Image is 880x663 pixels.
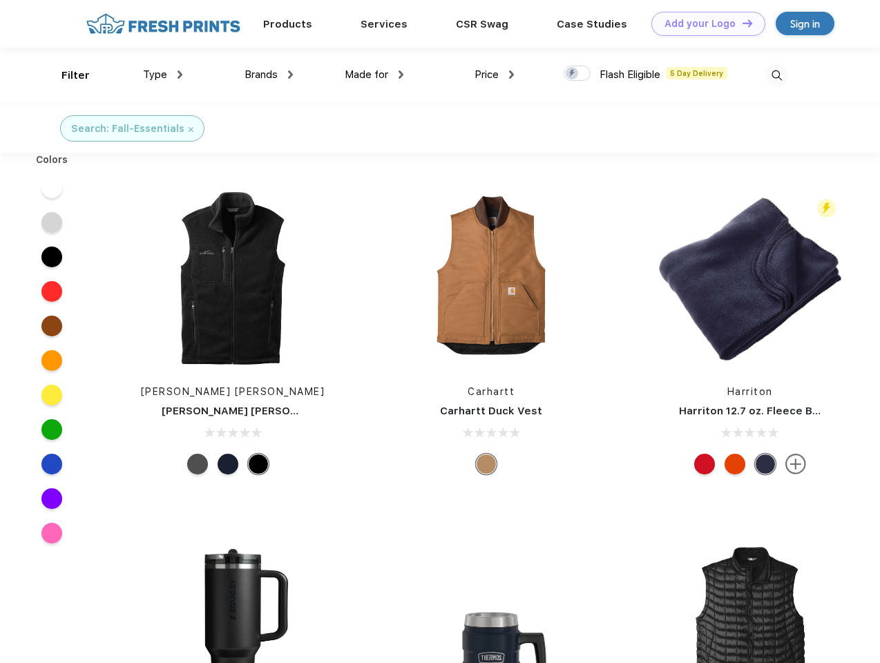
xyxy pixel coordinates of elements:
img: flash_active_toggle.svg [817,199,836,218]
a: [PERSON_NAME] [PERSON_NAME] Fleece Vest [162,405,403,417]
div: Colors [26,153,79,167]
div: Orange [725,454,745,474]
div: Black [248,454,269,474]
img: func=resize&h=266 [141,187,325,371]
span: Brands [245,68,278,81]
div: Grey Steel [187,454,208,474]
img: more.svg [785,454,806,474]
img: dropdown.png [288,70,293,79]
div: Red [694,454,715,474]
a: Harriton [727,386,773,397]
span: Price [475,68,499,81]
span: Type [143,68,167,81]
a: [PERSON_NAME] [PERSON_NAME] [141,386,325,397]
a: Harriton 12.7 oz. Fleece Blanket [679,405,845,417]
img: desktop_search.svg [765,64,788,87]
div: River Blue Navy [218,454,238,474]
img: dropdown.png [399,70,403,79]
div: Navy [755,454,776,474]
a: Carhartt [468,386,515,397]
a: Sign in [776,12,834,35]
div: Sign in [790,16,820,32]
a: Carhartt Duck Vest [440,405,542,417]
div: Search: Fall-Essentials [71,122,184,136]
img: func=resize&h=266 [399,187,583,371]
img: dropdown.png [178,70,182,79]
span: 5 Day Delivery [666,67,727,79]
span: Flash Eligible [600,68,660,81]
a: Products [263,18,312,30]
img: filter_cancel.svg [189,127,193,132]
div: Filter [61,68,90,84]
img: dropdown.png [509,70,514,79]
div: Add your Logo [664,18,736,30]
div: Carhartt Brown [476,454,497,474]
img: DT [743,19,752,27]
img: fo%20logo%202.webp [82,12,245,36]
img: func=resize&h=266 [658,187,842,371]
span: Made for [345,68,388,81]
